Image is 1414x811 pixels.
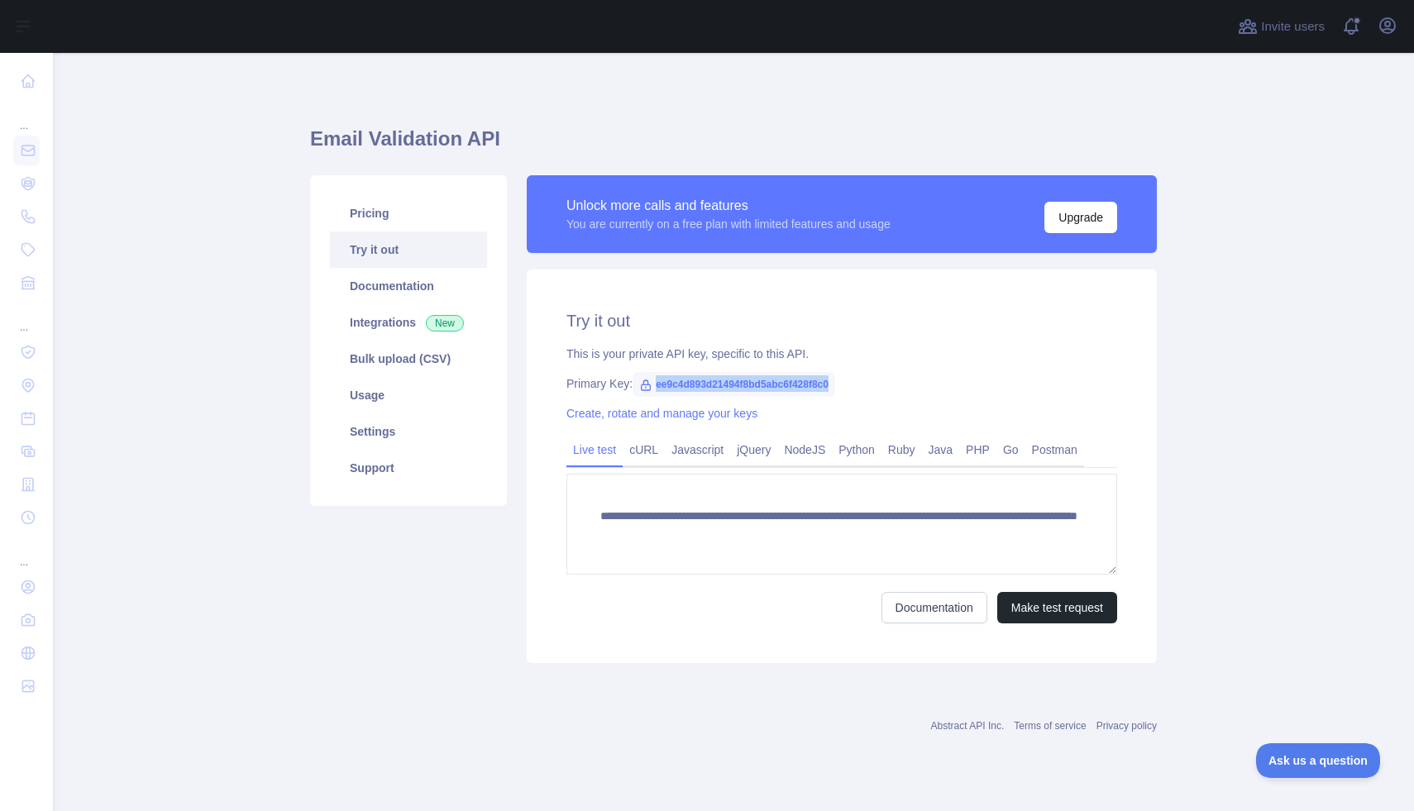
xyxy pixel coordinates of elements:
a: Ruby [881,437,922,463]
a: Python [832,437,881,463]
a: Privacy policy [1096,720,1157,732]
a: Support [330,450,487,486]
a: Settings [330,413,487,450]
a: Pricing [330,195,487,231]
a: Documentation [330,268,487,304]
a: Usage [330,377,487,413]
button: Upgrade [1044,202,1117,233]
div: ... [13,536,40,569]
div: This is your private API key, specific to this API. [566,346,1117,362]
a: Integrations New [330,304,487,341]
span: Invite users [1261,17,1325,36]
a: PHP [959,437,996,463]
a: Terms of service [1014,720,1086,732]
a: Go [996,437,1025,463]
div: ... [13,301,40,334]
span: ee9c4d893d21494f8bd5abc6f428f8c0 [633,372,835,397]
a: Live test [566,437,623,463]
a: Documentation [881,592,987,623]
h1: Email Validation API [310,126,1157,165]
a: Javascript [665,437,730,463]
a: Postman [1025,437,1084,463]
a: Bulk upload (CSV) [330,341,487,377]
span: New [426,315,464,332]
a: Create, rotate and manage your keys [566,407,757,420]
button: Make test request [997,592,1117,623]
a: Abstract API Inc. [931,720,1005,732]
div: You are currently on a free plan with limited features and usage [566,216,891,232]
a: cURL [623,437,665,463]
div: Primary Key: [566,375,1117,392]
a: Try it out [330,231,487,268]
button: Invite users [1235,13,1328,40]
a: Java [922,437,960,463]
a: NodeJS [777,437,832,463]
div: Unlock more calls and features [566,196,891,216]
iframe: Toggle Customer Support [1256,743,1381,778]
div: ... [13,99,40,132]
h2: Try it out [566,309,1117,332]
a: jQuery [730,437,777,463]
